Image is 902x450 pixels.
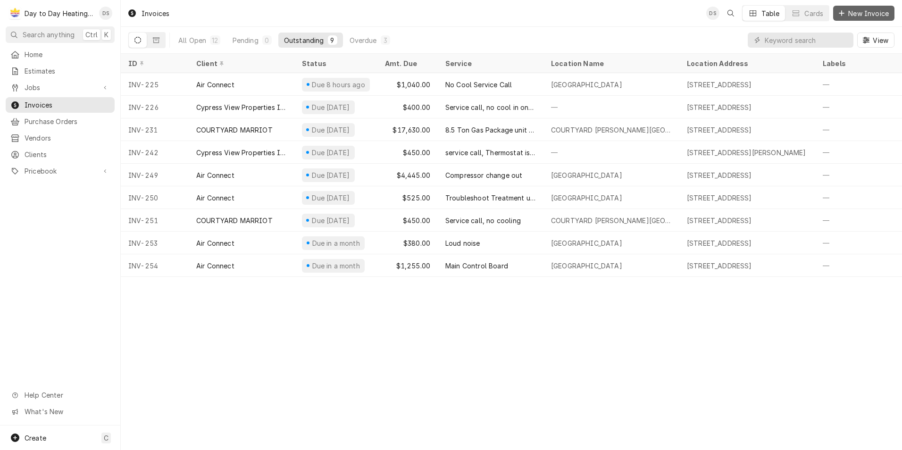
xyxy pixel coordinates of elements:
span: Jobs [25,83,96,92]
div: $450.00 [377,141,438,164]
span: Help Center [25,390,109,400]
span: Create [25,434,46,442]
div: 12 [212,35,218,45]
div: Compressor change out [445,170,522,180]
div: $1,040.00 [377,73,438,96]
div: David Silvestre's Avatar [99,7,112,20]
a: Purchase Orders [6,114,115,129]
div: Due [DATE] [311,102,351,112]
div: Overdue [350,35,377,45]
span: C [104,433,109,443]
span: Ctrl [85,30,98,40]
div: Location Address [687,58,806,68]
div: Loud noise [445,238,480,248]
div: 3 [383,35,388,45]
div: INV-249 [121,164,189,186]
a: Clients [6,147,115,162]
div: $4,445.00 [377,164,438,186]
div: Due in a month [311,238,361,248]
span: Estimates [25,66,110,76]
span: Purchase Orders [25,117,110,126]
div: $450.00 [377,209,438,232]
div: All Open [178,35,206,45]
div: Amt. Due [385,58,428,68]
div: Troubleshoot Treatment unit not cooling [445,193,536,203]
span: K [104,30,109,40]
div: DS [99,7,112,20]
a: Go to Jobs [6,80,115,95]
button: New Invoice [833,6,894,21]
a: Estimates [6,63,115,79]
div: Air Connect [196,170,234,180]
span: New Invoice [846,8,891,18]
div: [GEOGRAPHIC_DATA] [551,261,622,271]
div: $1,255.00 [377,254,438,277]
div: INV-225 [121,73,189,96]
div: [GEOGRAPHIC_DATA] [551,193,622,203]
div: Air Connect [196,80,234,90]
div: Main Control Board [445,261,508,271]
div: [STREET_ADDRESS] [687,238,752,248]
div: [GEOGRAPHIC_DATA] [551,170,622,180]
div: [STREET_ADDRESS] [687,80,752,90]
span: View [871,35,890,45]
a: Invoices [6,97,115,113]
div: — [543,96,679,118]
span: Vendors [25,133,110,143]
span: What's New [25,407,109,417]
div: $17,630.00 [377,118,438,141]
div: Air Connect [196,261,234,271]
div: COURTYARD MARRIOT [196,125,273,135]
div: Table [761,8,780,18]
span: Home [25,50,110,59]
div: INV-242 [121,141,189,164]
div: $380.00 [377,232,438,254]
div: INV-253 [121,232,189,254]
div: Due in a month [311,261,361,271]
div: 8.5 Ton Gas Package unit change out [445,125,536,135]
div: Pending [233,35,259,45]
div: INV-251 [121,209,189,232]
div: $525.00 [377,186,438,209]
a: Go to Pricebook [6,163,115,179]
input: Keyword search [765,33,849,48]
div: David Silvestre's Avatar [706,7,719,20]
div: Status [302,58,368,68]
div: Air Connect [196,238,234,248]
div: COURTYARD [PERSON_NAME][GEOGRAPHIC_DATA] [551,125,672,135]
div: [STREET_ADDRESS] [687,125,752,135]
div: Cypress View Properties Inc [196,102,287,112]
div: Air Connect [196,193,234,203]
div: INV-226 [121,96,189,118]
div: INV-250 [121,186,189,209]
div: INV-231 [121,118,189,141]
span: Invoices [25,100,110,110]
div: Service call, no cool in one room [445,102,536,112]
a: Go to What's New [6,404,115,419]
div: No Cool Service Call [445,80,512,90]
div: Service [445,58,534,68]
div: 9 [330,35,335,45]
span: Clients [25,150,110,159]
div: Location Name [551,58,670,68]
div: Cards [804,8,823,18]
div: COURTYARD MARRIOT [196,216,273,225]
div: [STREET_ADDRESS] [687,261,752,271]
span: Pricebook [25,166,96,176]
div: COURTYARD [PERSON_NAME][GEOGRAPHIC_DATA] [551,216,672,225]
div: $400.00 [377,96,438,118]
div: 0 [264,35,270,45]
div: Day to Day Heating and Cooling [25,8,94,18]
div: [GEOGRAPHIC_DATA] [551,238,622,248]
button: Open search [723,6,738,21]
div: [STREET_ADDRESS] [687,193,752,203]
div: Due [DATE] [311,216,351,225]
button: Search anythingCtrlK [6,26,115,43]
button: View [857,33,894,48]
a: Vendors [6,130,115,146]
div: [STREET_ADDRESS] [687,216,752,225]
div: Outstanding [284,35,324,45]
span: Search anything [23,30,75,40]
div: service call, Thermostat issue [445,148,536,158]
div: DS [706,7,719,20]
